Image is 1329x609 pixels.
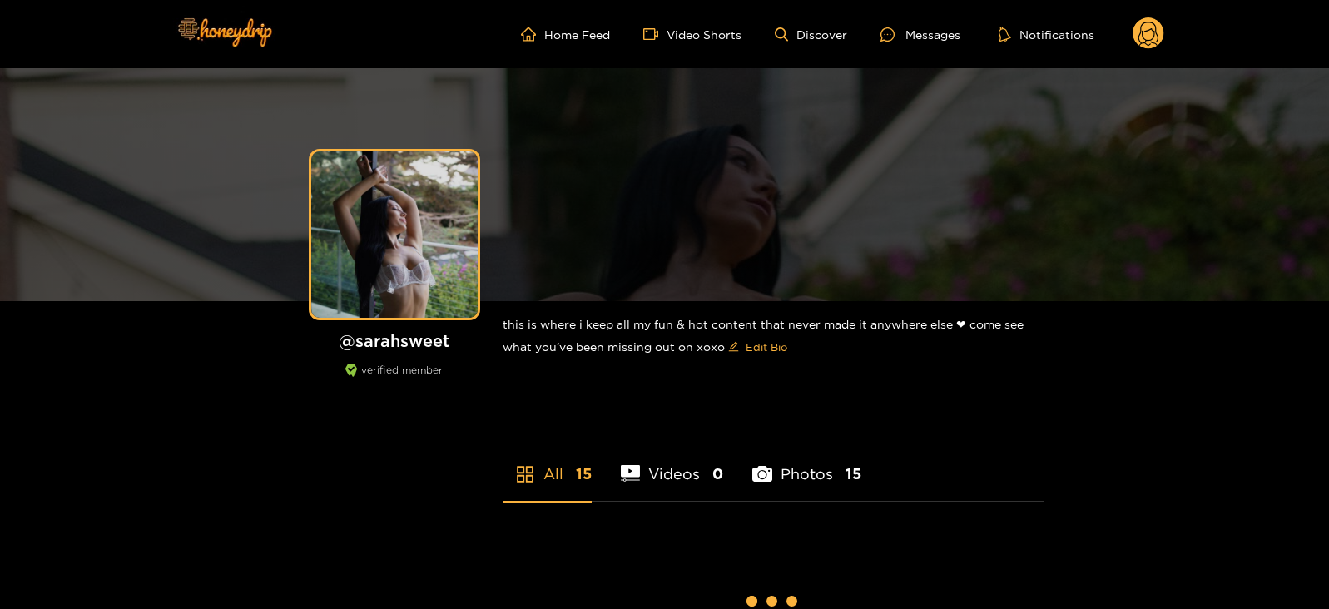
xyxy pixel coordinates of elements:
li: All [503,426,592,501]
button: editEdit Bio [725,334,791,360]
h1: @ sarahsweet [303,330,486,351]
li: Photos [752,426,861,501]
button: Notifications [994,26,1099,42]
div: verified member [303,364,486,394]
a: Discover [775,27,847,42]
span: appstore [515,464,535,484]
span: Edit Bio [746,339,787,355]
div: Messages [880,25,960,44]
a: Video Shorts [643,27,741,42]
span: edit [728,341,739,354]
span: 15 [846,463,861,484]
a: Home Feed [521,27,610,42]
span: home [521,27,544,42]
span: 15 [576,463,592,484]
span: video-camera [643,27,667,42]
div: this is where i keep all my fun & hot content that never made it anywhere else ❤︎︎ come see what ... [503,301,1044,374]
span: 0 [712,463,723,484]
li: Videos [621,426,724,501]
